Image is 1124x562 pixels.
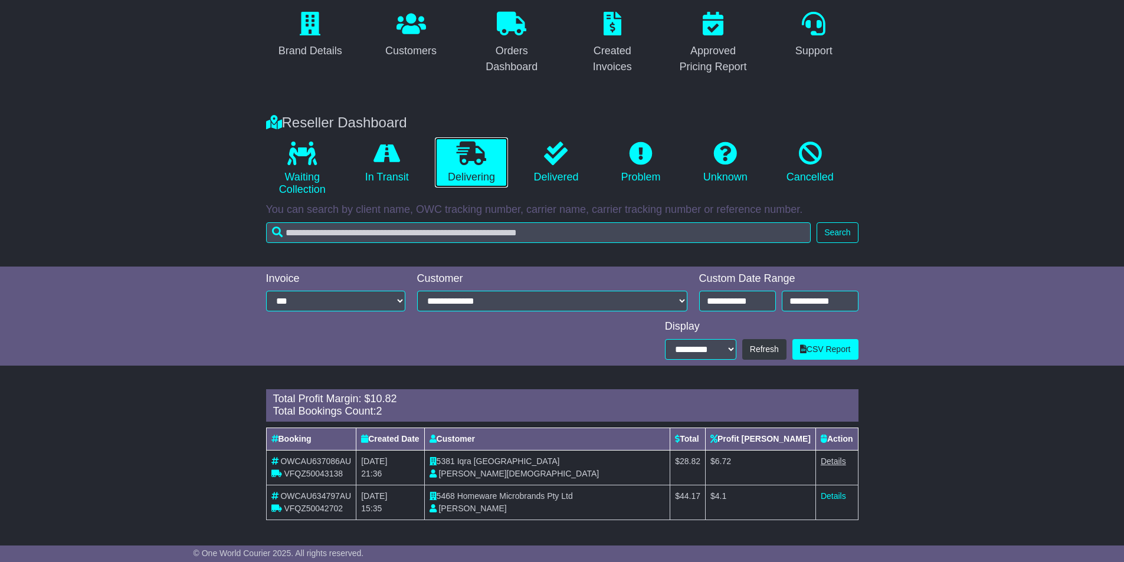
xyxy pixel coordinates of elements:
span: 44.17 [680,491,700,501]
th: Total [670,428,706,450]
a: Customers [378,8,444,63]
a: Details [821,491,846,501]
span: © One World Courier 2025. All rights reserved. [194,548,364,558]
span: 5381 [437,456,455,466]
span: [PERSON_NAME][DEMOGRAPHIC_DATA] [438,469,599,478]
button: Search [817,222,858,243]
div: Approved Pricing Report [676,43,750,75]
div: Customer [417,272,687,285]
span: [DATE] [361,456,387,466]
th: Profit [PERSON_NAME] [706,428,816,450]
a: Problem [604,137,677,188]
span: 28.82 [680,456,700,466]
a: Delivered [520,137,592,188]
a: Unknown [689,137,762,188]
div: Display [665,320,858,333]
span: 10.82 [371,393,397,405]
div: Total Profit Margin: $ [273,393,851,406]
span: OWCAU637086AU [280,456,351,466]
span: [DATE] [361,491,387,501]
span: [PERSON_NAME] [438,504,506,513]
span: Iqra [GEOGRAPHIC_DATA] [457,456,560,466]
td: $ [670,450,706,485]
td: $ [706,450,816,485]
th: Action [815,428,858,450]
a: Details [821,456,846,466]
th: Created Date [356,428,424,450]
span: 5468 [437,491,455,501]
a: Orders Dashboard [467,8,556,79]
a: Created Invoices [568,8,657,79]
td: $ [670,485,706,520]
p: You can search by client name, OWC tracking number, carrier name, carrier tracking number or refe... [266,203,858,216]
a: CSV Report [792,339,858,360]
span: 6.72 [715,456,731,466]
button: Refresh [742,339,787,360]
div: Reseller Dashboard [260,114,864,132]
div: Invoice [266,272,405,285]
a: Brand Details [271,8,350,63]
a: Approved Pricing Report [668,8,758,79]
a: Delivering [435,137,507,188]
div: Customers [385,43,437,59]
a: Support [788,8,840,63]
span: VFQZ50042702 [284,504,343,513]
span: OWCAU634797AU [280,491,351,501]
td: $ [706,485,816,520]
span: VFQZ50043138 [284,469,343,478]
span: Homeware Microbrands Pty Ltd [457,491,573,501]
th: Customer [424,428,670,450]
a: Cancelled [774,137,846,188]
div: Orders Dashboard [475,43,549,75]
th: Booking [266,428,356,450]
div: Custom Date Range [699,272,858,285]
div: Total Bookings Count: [273,405,851,418]
a: In Transit [350,137,423,188]
span: 4.1 [715,491,726,501]
a: Waiting Collection [266,137,339,201]
div: Support [795,43,833,59]
span: 15:35 [361,504,382,513]
div: Created Invoices [576,43,650,75]
span: 21:36 [361,469,382,478]
div: Brand Details [278,43,342,59]
span: 2 [376,405,382,417]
